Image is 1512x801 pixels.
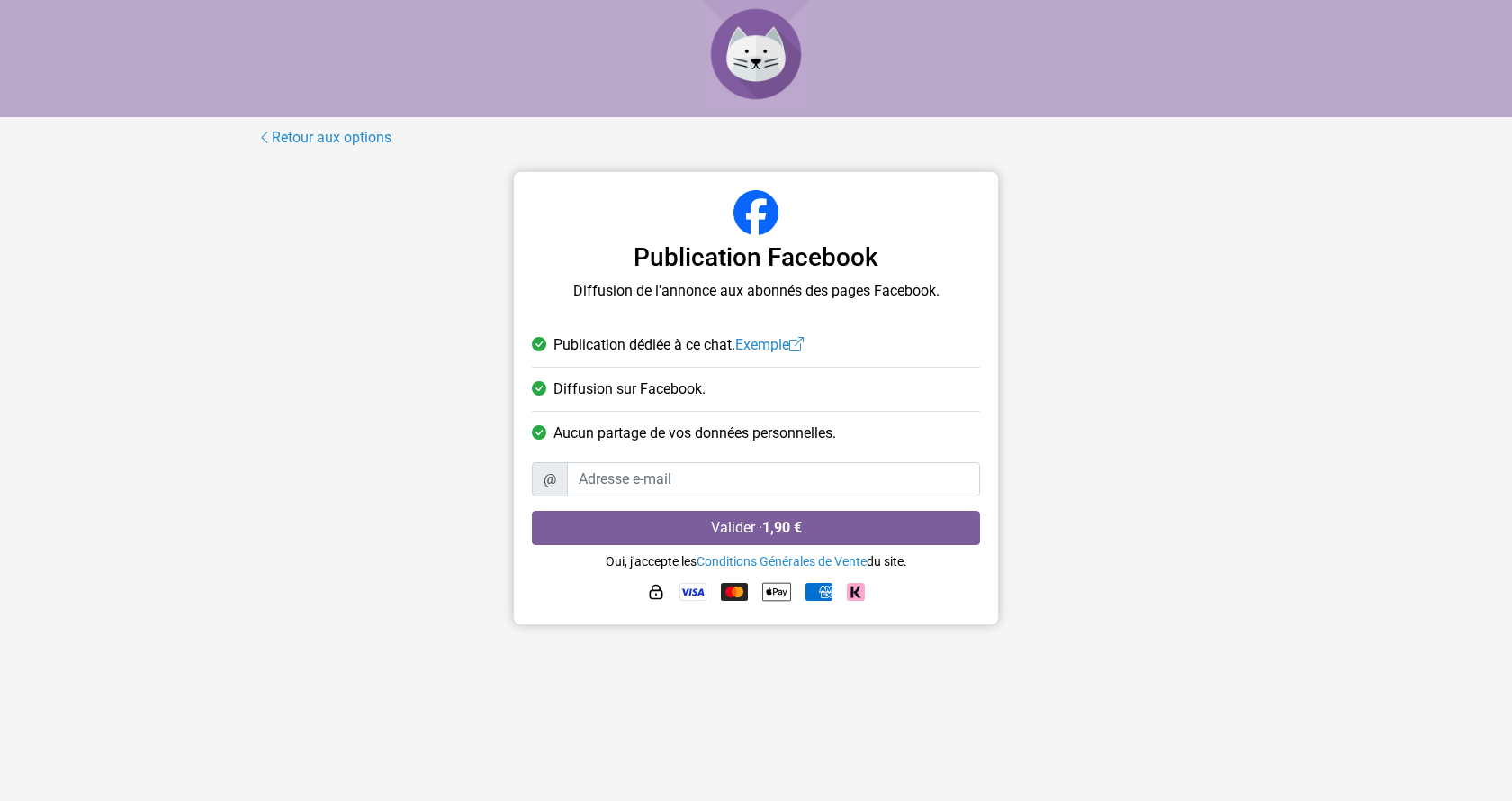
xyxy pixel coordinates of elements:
[733,190,778,235] img: Facebook
[762,519,802,536] strong: 1,90 €
[256,126,392,150] a: Retour aux options
[847,583,865,601] img: Klarna
[553,423,836,444] span: Aucun partage de vos données personnelles.
[532,511,980,545] button: Valider ·1,90 €
[697,554,867,569] a: Conditions Générales de Vente
[721,583,748,601] img: Mastercard
[553,334,804,356] span: Publication dédiée à ce chat.
[647,583,665,601] img: HTTPS : paiement sécurisé
[679,583,706,601] img: Visa
[553,378,706,400] span: Diffusion sur Facebook.
[735,336,804,353] a: Exemple
[532,280,980,302] p: Diffusion de l'annonce aux abonnés des pages Facebook.
[762,578,791,606] img: Apple Pay
[532,462,568,496] span: @
[567,462,980,496] input: Adresse e-mail
[606,554,907,569] small: Oui, j'accepte les du site.
[532,242,980,273] h3: Publication Facebook
[805,583,832,601] img: American Express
